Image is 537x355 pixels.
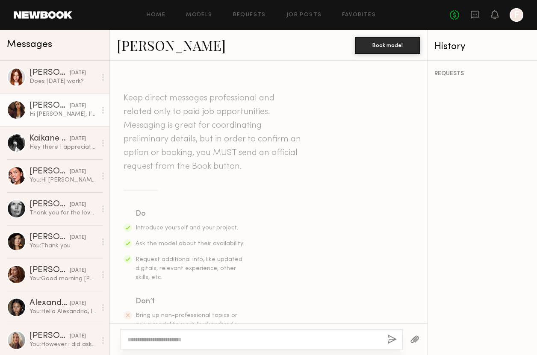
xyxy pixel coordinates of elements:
[30,332,70,340] div: [PERSON_NAME]
[70,168,86,176] div: [DATE]
[30,200,70,209] div: [PERSON_NAME]
[30,299,70,308] div: Alexandria R.
[70,102,86,110] div: [DATE]
[147,12,166,18] a: Home
[7,40,52,50] span: Messages
[70,267,86,275] div: [DATE]
[286,12,322,18] a: Job Posts
[136,257,242,280] span: Request additional info, like updated digitals, relevant experience, other skills, etc.
[510,8,523,22] a: F
[70,234,86,242] div: [DATE]
[30,233,70,242] div: [PERSON_NAME]
[30,69,70,77] div: [PERSON_NAME]
[434,42,530,52] div: History
[30,209,97,217] div: Thank you for the lovely day!!
[355,37,420,54] button: Book model
[70,69,86,77] div: [DATE]
[355,41,420,48] a: Book model
[186,12,212,18] a: Models
[30,143,97,151] div: Hey there I appreciate your interest, however I am booked till the 29th already
[434,71,530,77] div: REQUESTS
[30,135,70,143] div: Kaikane ..
[30,77,97,85] div: Does [DATE] work?
[124,91,303,173] header: Keep direct messages professional and related only to paid job opportunities. Messaging is great ...
[30,176,97,184] div: You: Hi [PERSON_NAME], We are contacting you from [GEOGRAPHIC_DATA], located in the [GEOGRAPHIC_D...
[136,296,245,308] div: Don’t
[70,332,86,340] div: [DATE]
[136,241,244,246] span: Ask the model about their availability.
[30,340,97,349] div: You: However i did ask her and im waiting for a response. If thats okay with you i can go ahead a...
[30,242,97,250] div: You: Thank you
[70,135,86,143] div: [DATE]
[30,275,97,283] div: You: Good morning [PERSON_NAME], unfortunately we will no longer be casting models. [PERSON_NAME]...
[30,266,70,275] div: [PERSON_NAME]
[136,313,239,327] span: Bring up non-professional topics or ask a model to work for free/trade.
[70,299,86,308] div: [DATE]
[233,12,266,18] a: Requests
[117,36,226,54] a: [PERSON_NAME]
[342,12,376,18] a: Favorites
[30,110,97,118] div: Hi [PERSON_NAME], I’m available on mentioned dates. My day rate is $950
[30,102,70,110] div: [PERSON_NAME]
[136,225,238,231] span: Introduce yourself and your project.
[70,201,86,209] div: [DATE]
[30,167,70,176] div: [PERSON_NAME]
[136,208,245,220] div: Do
[30,308,97,316] div: You: Hello Alexandria, I'm reaching out from Fashion Eureka, we are a formal dress gown company l...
